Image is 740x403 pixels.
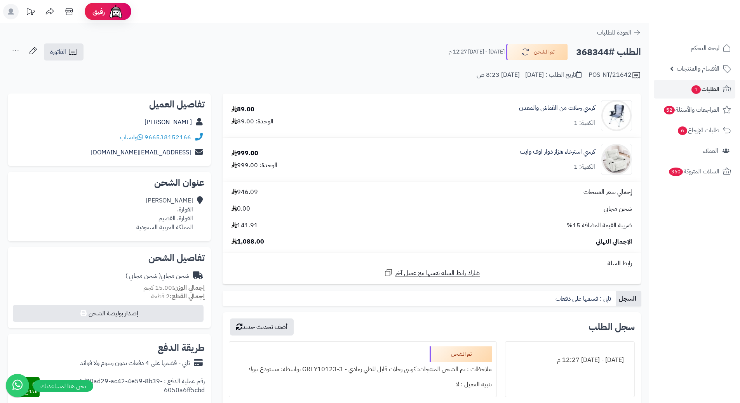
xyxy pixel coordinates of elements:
h2: تفاصيل العميل [14,100,205,109]
h2: طريقة الدفع [158,343,205,353]
div: الوحدة: 999.00 [232,161,277,170]
img: logo-2.png [687,6,733,22]
img: 1750236935-1-90x90.jpg [601,144,632,175]
h2: عنوان الشحن [14,178,205,187]
span: 1,088.00 [232,237,264,246]
a: شارك رابط السلة نفسها مع عميل آخر [384,268,480,278]
a: السجل [616,291,641,306]
span: العملاء [703,145,718,156]
img: ai-face.png [108,4,124,19]
span: العودة للطلبات [597,28,631,37]
a: [EMAIL_ADDRESS][DOMAIN_NAME] [91,148,191,157]
span: 141.91 [232,221,258,230]
strong: إجمالي القطع: [170,292,205,301]
div: [PERSON_NAME] القوارة، القوارة، القصيم المملكة العربية السعودية [136,196,193,232]
h2: الطلب #368344 [576,44,641,60]
div: POS-NT/21642 [589,71,641,80]
button: تم الشحن [506,44,568,60]
small: 2 قطعة [151,292,205,301]
div: تنبيه العميل : لا [234,377,491,392]
a: طلبات الإرجاع6 [654,121,735,140]
h2: تفاصيل الشحن [14,253,205,263]
span: الطلبات [691,84,719,95]
span: الفاتورة [50,47,66,57]
div: 999.00 [232,149,258,158]
span: 52 [663,106,675,115]
a: العملاء [654,142,735,160]
a: الطلبات1 [654,80,735,99]
div: رقم عملية الدفع : 4d80ad29-ac42-4e59-8b39-6050a6ff5cbd [40,377,205,397]
span: المراجعات والأسئلة [663,104,719,115]
span: شارك رابط السلة نفسها مع عميل آخر [395,269,480,278]
span: تم الدفع [25,378,38,396]
a: 966538152166 [145,133,191,142]
h3: سجل الطلب [589,322,635,332]
div: [DATE] - [DATE] 12:27 م [510,353,630,368]
span: الإجمالي النهائي [596,237,632,246]
a: تابي : قسمها على دفعات [552,291,616,306]
span: رفيق [92,7,105,16]
div: تم الشحن [430,346,492,362]
div: الوحدة: 89.00 [232,117,273,126]
span: السلات المتروكة [668,166,719,177]
span: 0.00 [232,204,250,213]
a: الفاتورة [44,43,84,61]
a: المراجعات والأسئلة52 [654,100,735,119]
a: [PERSON_NAME] [145,118,192,127]
span: ضريبة القيمة المضافة 15% [567,221,632,230]
img: 1730300415-110102650003-90x90.jpg [601,100,632,131]
span: 946.09 [232,188,258,197]
span: 6 [677,126,688,135]
div: ملاحظات : تم الشحن المنتجات: كرسي رحلات قابل للطي رمادي - GREY10123-3 بواسطة: مستودع تبوك [234,362,491,377]
a: كرسي استرخاء هزاز دوار اوف وايت [520,147,595,156]
a: العودة للطلبات [597,28,641,37]
a: واتساب [120,133,143,142]
span: ( شحن مجاني ) [125,271,161,280]
a: السلات المتروكة360 [654,162,735,181]
button: إصدار بوليصة الشحن [13,305,204,322]
div: تابي - قسّمها على 4 دفعات بدون رسوم ولا فوائد [80,359,190,368]
div: شحن مجاني [125,272,189,280]
div: رابط السلة [226,259,638,268]
a: تحديثات المنصة [21,4,40,21]
span: 1 [691,85,701,94]
strong: إجمالي الوزن: [172,283,205,292]
span: إجمالي سعر المنتجات [583,188,632,197]
span: طلبات الإرجاع [677,125,719,136]
span: 360 [669,167,683,176]
div: تاريخ الطلب : [DATE] - [DATE] 8:23 ص [477,71,582,80]
button: أضف تحديث جديد [230,318,294,336]
span: الأقسام والمنتجات [677,63,719,74]
small: [DATE] - [DATE] 12:27 م [449,48,505,56]
small: 15.00 كجم [143,283,205,292]
div: الكمية: 1 [574,119,595,128]
span: شحن مجاني [604,204,632,213]
span: لوحة التحكم [691,43,719,54]
a: لوحة التحكم [654,39,735,57]
div: 89.00 [232,105,254,114]
div: الكمية: 1 [574,163,595,171]
a: كرسي رحلات من القماش والمعدن [519,104,595,112]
